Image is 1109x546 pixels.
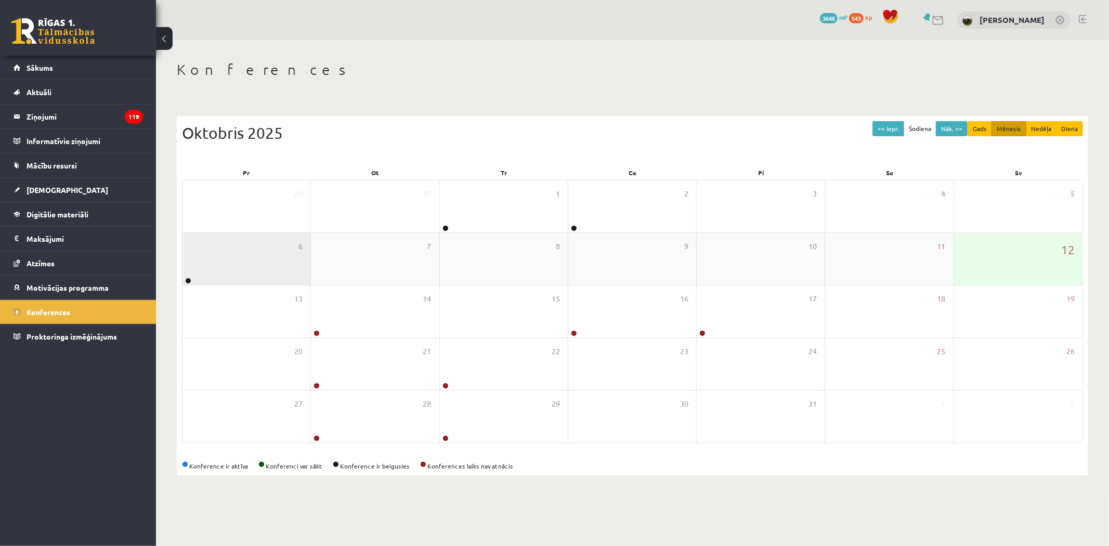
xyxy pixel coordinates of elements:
a: Maksājumi [14,227,143,251]
div: Konference ir aktīva Konferenci var sākt Konference ir beigusies Konferences laiks nav atnācis [182,461,1083,471]
span: 10 [808,241,817,252]
span: 30 [680,398,688,410]
span: 12 [1061,241,1075,258]
span: 13 [294,293,303,305]
span: 17 [808,293,817,305]
span: 1 [942,398,946,410]
span: 22 [552,346,560,357]
a: 3646 mP [820,13,847,21]
button: Mēnesis [991,121,1026,136]
legend: Ziņojumi [27,105,143,128]
a: Informatīvie ziņojumi [14,129,143,153]
span: 14 [423,293,432,305]
span: 30 [423,188,432,200]
a: [PERSON_NAME] [980,15,1045,25]
span: 24 [808,346,817,357]
div: Ot [311,165,440,180]
a: Rīgas 1. Tālmācības vidusskola [11,18,95,44]
span: 18 [937,293,946,305]
button: Nedēļa [1026,121,1056,136]
legend: Informatīvie ziņojumi [27,129,143,153]
span: 28 [423,398,432,410]
span: 23 [680,346,688,357]
div: Ce [568,165,697,180]
div: Pr [182,165,311,180]
h1: Konferences [177,61,1088,79]
span: 29 [294,188,303,200]
a: Digitālie materiāli [14,202,143,226]
span: Aktuāli [27,87,51,97]
span: 9 [684,241,688,252]
span: 19 [1066,293,1075,305]
span: 16 [680,293,688,305]
span: Atzīmes [27,258,55,268]
span: 15 [552,293,560,305]
span: 3646 [820,13,838,23]
span: 31 [808,398,817,410]
span: Sākums [27,63,53,72]
span: mP [839,13,847,21]
span: Digitālie materiāli [27,210,88,219]
span: 26 [1066,346,1075,357]
span: 20 [294,346,303,357]
img: Guntis Smalkais [962,16,973,26]
span: 1 [556,188,560,200]
a: Sākums [14,56,143,80]
span: [DEMOGRAPHIC_DATA] [27,185,108,194]
span: 2 [1071,398,1075,410]
div: Pi [697,165,826,180]
a: Proktoringa izmēģinājums [14,324,143,348]
span: Konferences [27,307,70,317]
button: Šodiena [904,121,936,136]
div: Se [826,165,955,180]
a: 543 xp [849,13,877,21]
button: Diena [1056,121,1083,136]
span: 5 [1071,188,1075,200]
span: Mācību resursi [27,161,77,170]
a: Mācību resursi [14,153,143,177]
span: Proktoringa izmēģinājums [27,332,117,341]
a: Motivācijas programma [14,276,143,300]
i: 119 [125,110,143,124]
button: Gads [968,121,992,136]
span: 25 [937,346,946,357]
a: Konferences [14,300,143,324]
div: Tr [439,165,568,180]
span: 2 [684,188,688,200]
span: 7 [427,241,432,252]
span: 4 [942,188,946,200]
span: 29 [552,398,560,410]
span: 21 [423,346,432,357]
div: Sv [954,165,1083,180]
span: 27 [294,398,303,410]
div: Oktobris 2025 [182,121,1083,145]
a: [DEMOGRAPHIC_DATA] [14,178,143,202]
span: 543 [849,13,864,23]
button: Nāk. >> [936,121,968,136]
a: Ziņojumi119 [14,105,143,128]
span: 3 [813,188,817,200]
a: Aktuāli [14,80,143,104]
span: 6 [298,241,303,252]
span: 8 [556,241,560,252]
span: xp [865,13,872,21]
span: 11 [937,241,946,252]
button: << Iepr. [872,121,904,136]
span: Motivācijas programma [27,283,109,292]
legend: Maksājumi [27,227,143,251]
a: Atzīmes [14,251,143,275]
